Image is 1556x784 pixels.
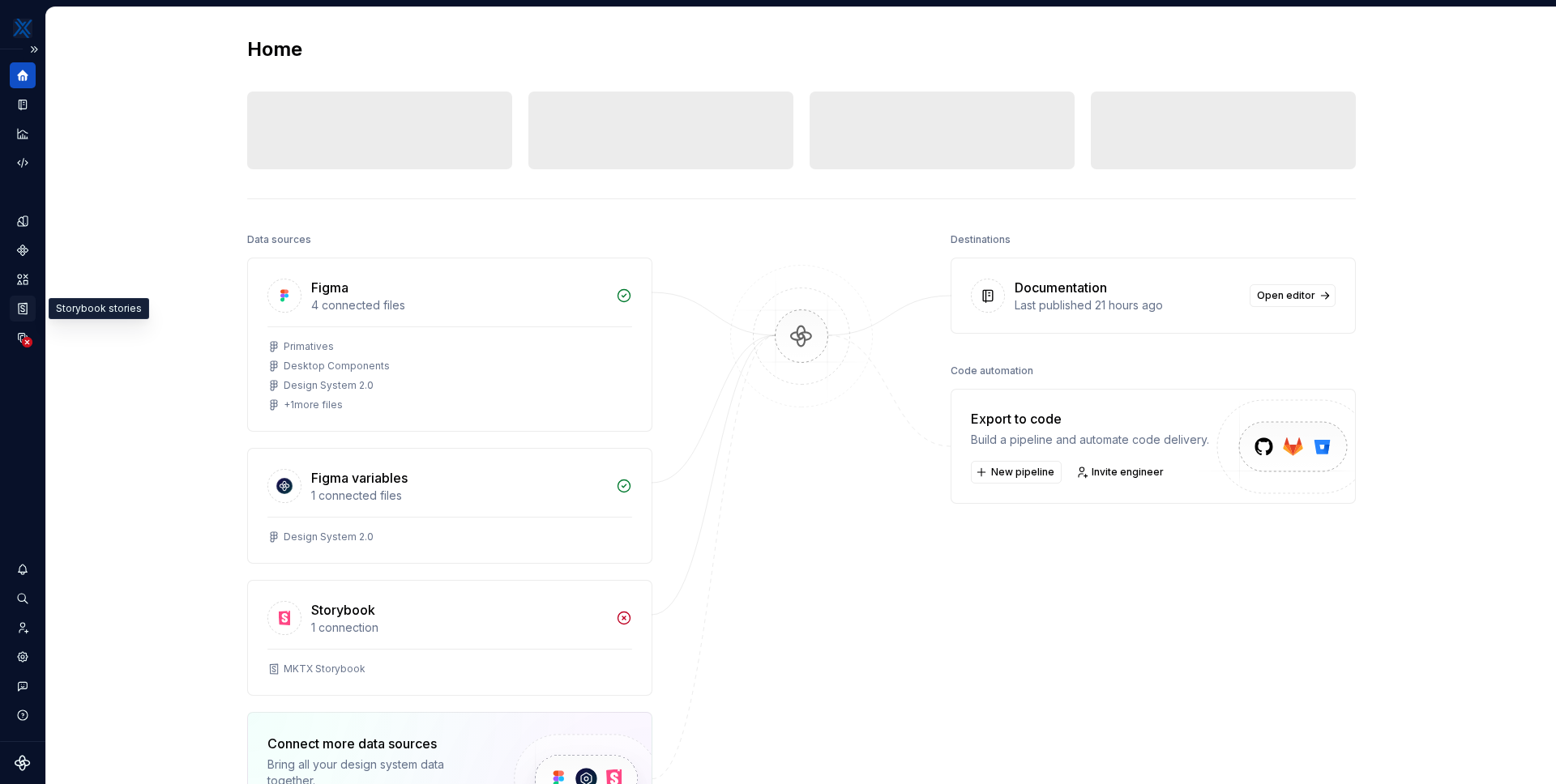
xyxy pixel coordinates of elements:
button: Expand sidebar [23,38,45,61]
span: New pipeline [991,466,1054,479]
a: Storybook1 connectionMKTX Storybook [247,580,652,696]
div: 1 connection [311,620,606,636]
a: Assets [10,266,36,292]
span: Invite engineer [1092,466,1164,479]
a: Open editor [1250,284,1336,307]
div: Build a pipeline and automate code delivery. [971,432,1209,448]
div: Export to code [971,409,1209,428]
a: Home [10,62,36,88]
span: Open editor [1257,289,1315,302]
div: Storybook [311,600,375,620]
a: Invite engineer [1071,461,1171,484]
a: Data sources [10,325,36,351]
div: Desktop Components [284,360,390,373]
div: Destinations [951,228,1011,251]
button: Notifications [10,556,36,582]
div: + 1 more files [284,398,343,411]
img: 6599c211-2218-4379-aa47-474b768e6477.png [13,19,32,38]
div: Documentation [1015,278,1107,297]
div: Figma variables [311,468,408,488]
a: Settings [10,644,36,670]
svg: Supernova Logo [15,755,31,771]
a: Storybook stories [10,296,36,322]
button: Search ⌘K [10,586,36,611]
div: MKTX Storybook [284,663,365,675]
a: Code automation [10,150,36,176]
a: Analytics [10,121,36,147]
a: Figma4 connected filesPrimativesDesktop ComponentsDesign System 2.0+1more files [247,258,652,432]
div: 1 connected files [311,488,606,504]
button: New pipeline [971,461,1062,484]
a: Documentation [10,92,36,117]
h2: Home [247,36,302,62]
a: Figma variables1 connected filesDesign System 2.0 [247,448,652,564]
div: Primatives [284,340,334,353]
a: Invite team [10,615,36,641]
div: 4 connected files [311,297,606,313]
div: Connect more data sources [267,734,486,753]
div: Data sources [247,228,311,251]
div: Code automation [951,360,1033,382]
div: Storybook stories [49,298,149,319]
div: Design System 2.0 [284,379,374,392]
div: Last published 21 hours ago [1015,297,1240,313]
button: Contact support [10,673,36,699]
div: Figma [311,278,348,297]
div: Design System 2.0 [284,530,374,543]
a: Components [10,237,36,263]
a: Design tokens [10,208,36,234]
